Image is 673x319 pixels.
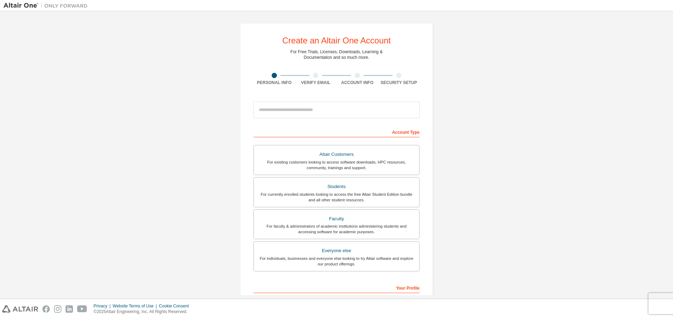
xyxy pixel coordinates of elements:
img: youtube.svg [77,305,87,313]
div: Website Terms of Use [113,303,159,309]
img: facebook.svg [42,305,50,313]
img: Altair One [4,2,91,9]
div: Account Type [253,126,420,137]
div: Security Setup [378,80,420,85]
div: Personal Info [253,80,295,85]
div: For currently enrolled students looking to access the free Altair Student Edition bundle and all ... [258,192,415,203]
div: Faculty [258,214,415,224]
div: For existing customers looking to access software downloads, HPC resources, community, trainings ... [258,159,415,171]
div: Privacy [94,303,113,309]
img: instagram.svg [54,305,61,313]
div: For individuals, businesses and everyone else looking to try Altair software and explore our prod... [258,256,415,267]
div: Cookie Consent [159,303,193,309]
div: Verify Email [295,80,337,85]
div: Create an Altair One Account [282,36,391,45]
img: altair_logo.svg [2,305,38,313]
div: For Free Trials, Licenses, Downloads, Learning & Documentation and so much more. [291,49,383,60]
p: © 2025 Altair Engineering, Inc. All Rights Reserved. [94,309,193,315]
div: Account Info [336,80,378,85]
div: Altair Customers [258,150,415,159]
div: Everyone else [258,246,415,256]
div: Your Profile [253,282,420,293]
img: linkedin.svg [66,305,73,313]
div: Students [258,182,415,192]
div: For faculty & administrators of academic institutions administering students and accessing softwa... [258,223,415,235]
